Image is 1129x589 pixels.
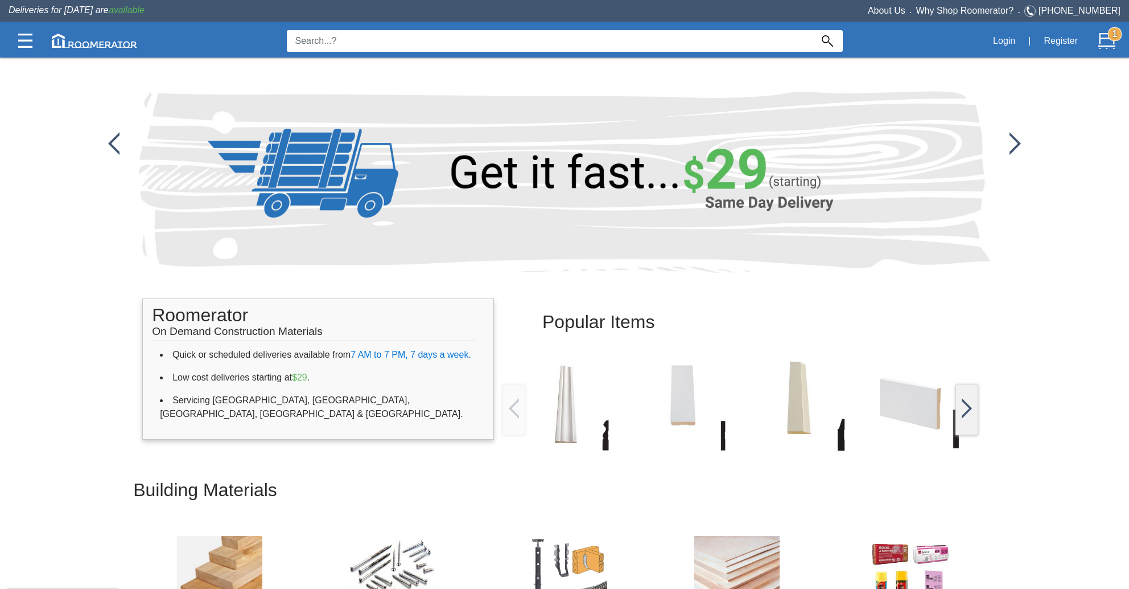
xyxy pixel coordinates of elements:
[749,354,849,454] img: /app/images/Buttons/favicon.jpg
[866,354,966,454] img: /app/images/Buttons/favicon.jpg
[822,35,833,47] img: Search_Icon.svg
[109,5,145,15] span: available
[516,354,616,454] img: /app/images/Buttons/favicon.jpg
[152,320,323,337] span: On Demand Construction Materials
[1098,32,1115,50] img: Cart.svg
[1021,28,1037,54] div: |
[1024,4,1039,18] img: Telephone.svg
[916,6,1014,15] a: Why Shop Roomerator?
[1013,10,1024,15] span: •
[133,471,996,509] h2: Building Materials
[905,10,916,15] span: •
[868,6,905,15] a: About Us
[160,343,476,366] li: Quick or scheduled deliveries available from
[1037,29,1084,53] button: Register
[962,398,972,419] img: /app/images/Buttons/favicon.jpg
[351,350,471,359] span: 7 AM to 7 PM, 7 days a week.
[633,354,732,454] img: /app/images/Buttons/favicon.jpg
[292,373,307,382] span: $29
[987,29,1021,53] button: Login
[108,132,120,155] img: /app/images/Buttons/favicon.jpg
[152,299,476,341] h1: Roomerator
[9,5,145,15] span: Deliveries for [DATE] are
[509,398,519,419] img: /app/images/Buttons/favicon.jpg
[1039,6,1120,15] a: [PHONE_NUMBER]
[160,389,476,426] li: Servicing [GEOGRAPHIC_DATA], [GEOGRAPHIC_DATA], [GEOGRAPHIC_DATA], [GEOGRAPHIC_DATA] & [GEOGRAPHI...
[542,303,938,341] h2: Popular Items
[160,366,476,389] li: Low cost deliveries starting at .
[287,30,812,52] input: Search...?
[52,34,137,48] img: roomerator-logo.svg
[1009,132,1021,155] img: /app/images/Buttons/favicon.jpg
[18,34,32,48] img: Categories.svg
[1108,27,1122,41] strong: 1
